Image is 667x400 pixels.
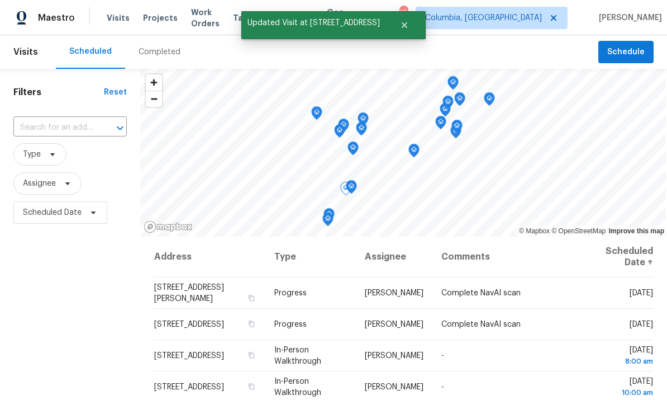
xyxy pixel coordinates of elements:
[551,227,606,235] a: OpenStreetMap
[441,289,521,297] span: Complete NavAI scan
[338,119,349,136] div: Map marker
[594,12,662,23] span: [PERSON_NAME]
[386,14,423,36] button: Close
[519,227,550,235] a: Mapbox
[425,12,542,23] span: Columbia, [GEOGRAPHIC_DATA]
[112,120,128,136] button: Open
[23,149,41,160] span: Type
[454,92,465,110] div: Map marker
[274,321,307,328] span: Progress
[154,284,224,303] span: [STREET_ADDRESS][PERSON_NAME]
[140,69,666,237] canvas: Map
[630,289,653,297] span: [DATE]
[484,92,495,110] div: Map marker
[408,144,420,161] div: Map marker
[104,87,127,98] div: Reset
[154,352,224,360] span: [STREET_ADDRESS]
[591,356,653,367] div: 8:00 am
[347,142,359,159] div: Map marker
[139,46,180,58] div: Completed
[311,106,322,124] div: Map marker
[356,122,367,139] div: Map marker
[630,321,653,328] span: [DATE]
[23,207,82,218] span: Scheduled Date
[598,41,654,64] button: Schedule
[246,382,256,392] button: Copy Address
[154,237,265,277] th: Address
[591,378,653,398] span: [DATE]
[441,321,521,328] span: Complete NavAI scan
[441,383,444,391] span: -
[591,346,653,367] span: [DATE]
[246,293,256,303] button: Copy Address
[365,321,423,328] span: [PERSON_NAME]
[265,237,355,277] th: Type
[447,76,459,93] div: Map marker
[146,74,162,91] button: Zoom in
[146,91,162,107] button: Zoom out
[274,346,321,365] span: In-Person Walkthrough
[451,120,463,137] div: Map marker
[334,124,345,142] div: Map marker
[450,125,461,142] div: Map marker
[440,103,451,120] div: Map marker
[246,319,256,329] button: Copy Address
[365,383,423,391] span: [PERSON_NAME]
[13,87,104,98] h1: Filters
[607,45,645,59] span: Schedule
[23,178,56,189] span: Assignee
[241,11,386,35] span: Updated Visit at [STREET_ADDRESS]
[274,378,321,397] span: In-Person Walkthrough
[143,12,178,23] span: Projects
[144,220,193,233] a: Mapbox homepage
[582,237,654,277] th: Scheduled Date ↑
[356,237,432,277] th: Assignee
[609,227,664,235] a: Improve this map
[399,7,407,18] div: 19
[233,14,256,22] span: Tasks
[358,112,369,130] div: Map marker
[435,116,446,133] div: Map marker
[38,12,75,23] span: Maestro
[13,119,96,137] input: Search for an address...
[340,182,351,199] div: Map marker
[441,352,444,360] span: -
[432,237,582,277] th: Comments
[327,7,380,29] span: Geo Assignments
[274,289,307,297] span: Progress
[154,383,224,391] span: [STREET_ADDRESS]
[154,321,224,328] span: [STREET_ADDRESS]
[442,96,454,113] div: Map marker
[191,7,220,29] span: Work Orders
[13,40,38,64] span: Visits
[346,180,357,197] div: Map marker
[69,46,112,57] div: Scheduled
[107,12,130,23] span: Visits
[322,213,333,230] div: Map marker
[323,208,335,225] div: Map marker
[246,350,256,360] button: Copy Address
[365,352,423,360] span: [PERSON_NAME]
[365,289,423,297] span: [PERSON_NAME]
[591,387,653,398] div: 10:00 am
